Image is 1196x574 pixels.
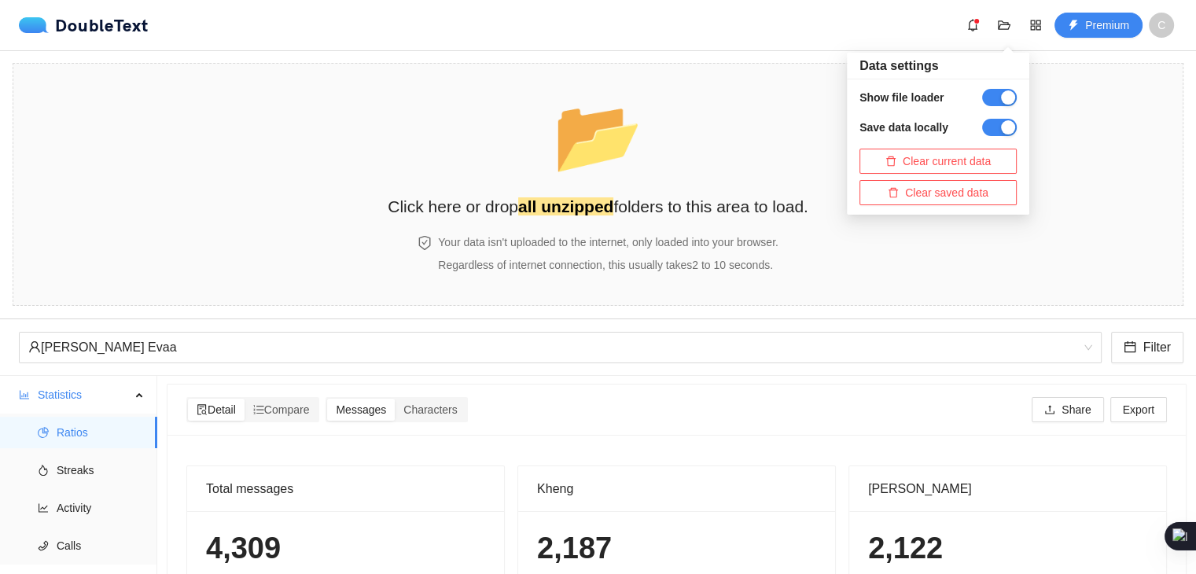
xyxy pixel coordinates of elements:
[206,530,485,567] h1: 4,309
[553,96,643,176] span: folder
[418,236,432,250] span: safety-certificate
[1124,340,1136,355] span: calendar
[197,403,236,416] span: Detail
[1023,13,1048,38] button: appstore
[38,465,49,476] span: fire
[1024,19,1047,31] span: appstore
[859,57,1017,75] h5: Data settings
[253,404,264,415] span: ordered-list
[1111,332,1183,363] button: calendarFilter
[537,466,816,511] div: Kheng
[1157,13,1165,38] span: C
[888,187,899,200] span: delete
[403,403,457,416] span: Characters
[868,466,1147,511] div: [PERSON_NAME]
[903,153,991,170] span: Clear current data
[38,502,49,513] span: line-chart
[859,121,948,134] strong: Save data locally
[1044,404,1055,417] span: upload
[28,333,1092,362] span: Kheng DY Evaa
[28,333,1078,362] div: [PERSON_NAME] Evaa
[57,530,145,561] span: Calls
[19,389,30,400] span: bar-chart
[388,193,808,219] h2: Click here or drop folders to this area to load.
[38,427,49,438] span: pie-chart
[38,379,131,410] span: Statistics
[518,197,613,215] strong: all unzipped
[961,19,984,31] span: bell
[992,13,1017,38] button: folder-open
[1085,17,1129,34] span: Premium
[1143,337,1171,357] span: Filter
[336,403,386,416] span: Messages
[1068,20,1079,32] span: thunderbolt
[57,454,145,486] span: Streaks
[438,234,778,251] h4: Your data isn't uploaded to the internet, only loaded into your browser.
[859,180,1017,205] button: deleteClear saved data
[197,404,208,415] span: file-search
[859,149,1017,174] button: deleteClear current data
[1110,397,1167,422] button: Export
[19,17,149,33] div: DoubleText
[992,19,1016,31] span: folder-open
[1032,397,1103,422] button: uploadShare
[885,156,896,168] span: delete
[253,403,310,416] span: Compare
[905,184,988,201] span: Clear saved data
[206,466,485,511] div: Total messages
[57,417,145,448] span: Ratios
[1123,401,1154,418] span: Export
[859,91,944,104] strong: Show file loader
[1054,13,1143,38] button: thunderboltPremium
[19,17,55,33] img: logo
[438,259,773,271] span: Regardless of internet connection, this usually takes 2 to 10 seconds .
[960,13,985,38] button: bell
[38,540,49,551] span: phone
[868,530,1147,567] h1: 2,122
[19,17,149,33] a: logoDoubleText
[28,340,41,353] span: user
[537,530,816,567] h1: 2,187
[1062,401,1091,418] span: Share
[57,492,145,524] span: Activity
